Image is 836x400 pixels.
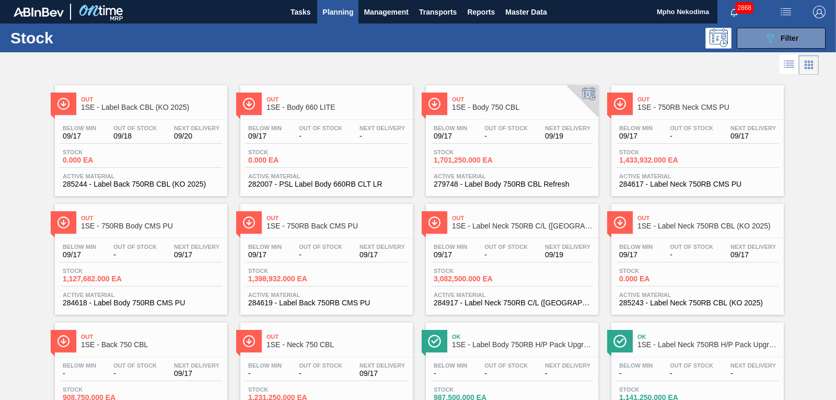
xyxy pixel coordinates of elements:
[434,292,590,298] span: Active Material
[63,156,136,164] span: 0.000 EA
[266,222,408,230] span: 1SE - 750RB Back CMS PU
[57,216,70,229] img: Ícone
[81,334,222,340] span: Out
[359,362,405,369] span: Next Delivery
[248,268,321,274] span: Stock
[730,362,776,369] span: Next Delivery
[81,104,222,111] span: 1SE - Label Back CBL (KO 2025)
[670,132,713,140] span: -
[174,251,219,259] span: 09/17
[359,244,405,250] span: Next Delivery
[242,335,256,348] img: Ícone
[81,341,222,349] span: 1SE - Back 750 CBL
[248,251,282,259] span: 09/17
[266,104,408,111] span: 1SE - Body 660 LITE
[434,362,467,369] span: Below Min
[434,180,590,188] span: 279748 - Label Body 750RB CBL Refresh
[81,96,222,102] span: Out
[434,386,507,393] span: Stock
[434,275,507,283] span: 3,082,500.000 EA
[619,125,653,131] span: Below Min
[637,334,779,340] span: Ok
[619,292,776,298] span: Active Material
[299,362,342,369] span: Out Of Stock
[248,156,321,164] span: 0.000 EA
[266,96,408,102] span: Out
[619,132,653,140] span: 09/17
[670,125,713,131] span: Out Of Stock
[434,125,467,131] span: Below Min
[63,275,136,283] span: 1,127,682.000 EA
[637,341,779,349] span: 1SE - Label Neck 750RB H/P Pack Upgrade
[613,216,626,229] img: Ícone
[63,292,219,298] span: Active Material
[637,222,779,230] span: 1SE - Label Neck 750RB CBL (KO 2025)
[299,370,342,378] span: -
[47,196,233,315] a: ÍconeOut1SE - 750RB Body CMS PUBelow Min09/17Out Of Stock-Next Delivery09/17Stock1,127,682.000 EA...
[484,125,528,131] span: Out Of Stock
[619,268,692,274] span: Stock
[717,5,751,19] button: Notifications
[63,132,96,140] span: 09/17
[452,96,593,102] span: Out
[452,222,593,230] span: 1SE - Label Neck 750RB C/L (Hogwarts)
[63,244,96,250] span: Below Min
[289,6,312,18] span: Tasks
[484,251,528,259] span: -
[63,125,96,131] span: Below Min
[428,335,441,348] img: Ícone
[545,125,590,131] span: Next Delivery
[619,275,692,283] span: 0.000 EA
[248,386,321,393] span: Stock
[63,251,96,259] span: 09/17
[452,334,593,340] span: Ok
[57,97,70,110] img: Ícone
[63,173,219,179] span: Active Material
[637,104,779,111] span: 1SE - 750RB Neck CMS PU
[619,156,692,164] span: 1,433,932.000 EA
[452,104,593,111] span: 1SE - Body 750 CBL
[619,370,653,378] span: -
[428,216,441,229] img: Ícone
[619,244,653,250] span: Below Min
[505,6,547,18] span: Master Data
[434,268,507,274] span: Stock
[10,32,162,44] h1: Stock
[484,244,528,250] span: Out Of Stock
[735,2,753,14] span: 2868
[780,6,792,18] img: userActions
[233,77,418,196] a: ÍconeOut1SE - Body 660 LITEBelow Min09/17Out Of Stock-Next Delivery-Stock0.000 EAActive Material2...
[730,125,776,131] span: Next Delivery
[322,6,353,18] span: Planning
[266,215,408,221] span: Out
[434,244,467,250] span: Below Min
[299,125,342,131] span: Out Of Stock
[242,97,256,110] img: Ícone
[47,77,233,196] a: ÍconeOut1SE - Label Back CBL (KO 2025)Below Min09/17Out Of Stock09/18Next Delivery09/20Stock0.000...
[359,251,405,259] span: 09/17
[266,334,408,340] span: Out
[603,77,789,196] a: ÍconeOut1SE - 750RB Neck CMS PUBelow Min09/17Out Of Stock-Next Delivery09/17Stock1,433,932.000 EA...
[299,251,342,259] span: -
[242,216,256,229] img: Ícone
[637,215,779,221] span: Out
[603,196,789,315] a: ÍconeOut1SE - Label Neck 750RB CBL (KO 2025)Below Min09/17Out Of Stock-Next Delivery09/17Stock0.0...
[248,149,321,155] span: Stock
[248,180,405,188] span: 282007 - PSL Label Body 660RB CLT LR
[419,6,457,18] span: Transports
[248,125,282,131] span: Below Min
[434,149,507,155] span: Stock
[113,244,157,250] span: Out Of Stock
[299,132,342,140] span: -
[248,292,405,298] span: Active Material
[434,251,467,259] span: 09/17
[637,96,779,102] span: Out
[63,268,136,274] span: Stock
[359,132,405,140] span: -
[63,386,136,393] span: Stock
[484,362,528,369] span: Out Of Stock
[174,244,219,250] span: Next Delivery
[359,370,405,378] span: 09/17
[248,173,405,179] span: Active Material
[418,77,603,196] a: ÍconeOut1SE - Body 750 CBLBelow Min09/17Out Of Stock-Next Delivery09/19Stock1,701,250.000 EAActiv...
